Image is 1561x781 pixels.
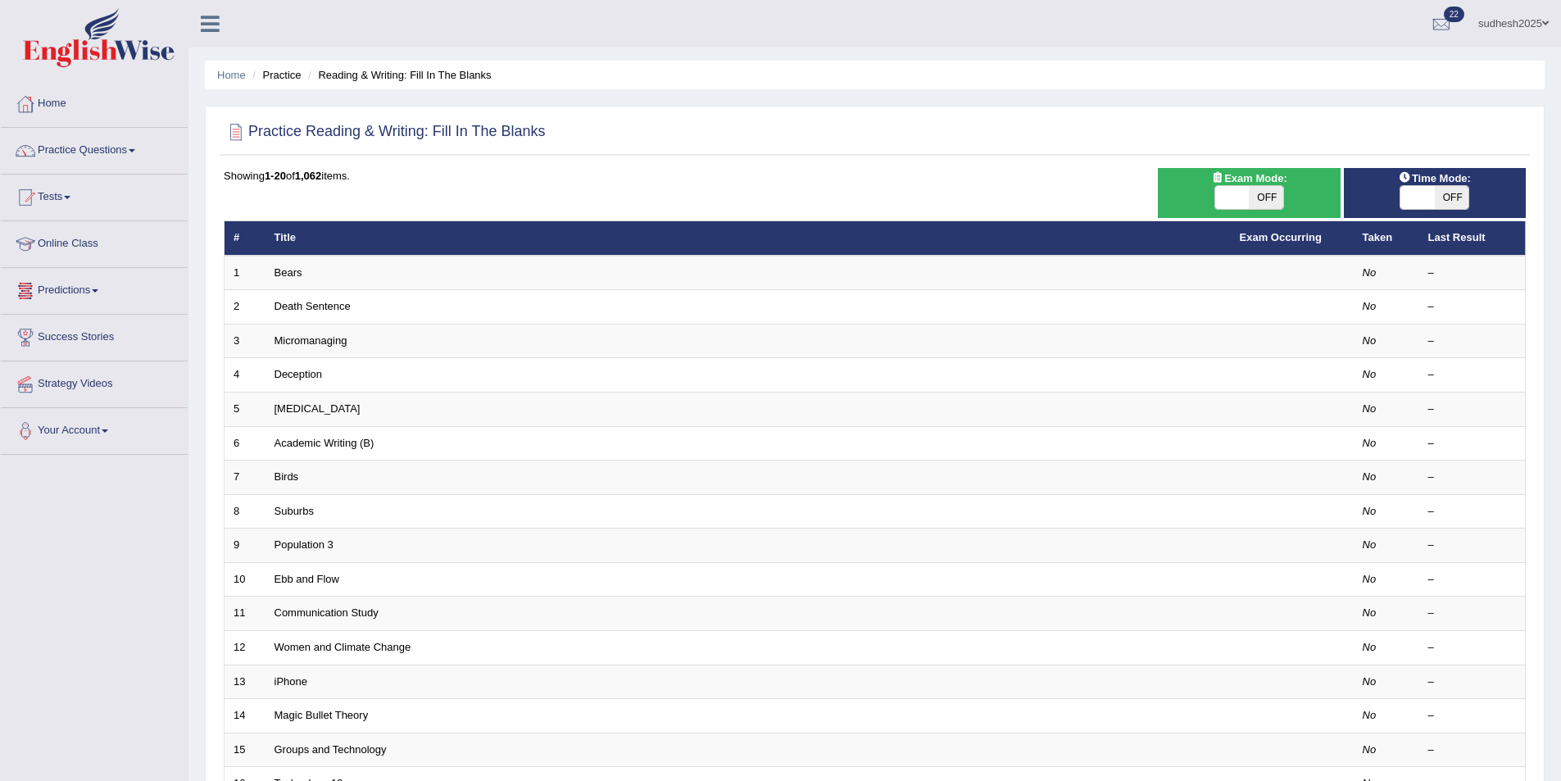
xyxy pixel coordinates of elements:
div: – [1428,674,1517,690]
th: Title [265,221,1231,256]
td: 15 [225,733,265,767]
div: – [1428,367,1517,383]
em: No [1363,266,1377,279]
em: No [1363,709,1377,721]
td: 2 [225,290,265,325]
div: Showing of items. [224,168,1526,184]
li: Practice [248,67,301,83]
a: Online Class [1,221,188,262]
a: Home [1,81,188,122]
a: Strategy Videos [1,361,188,402]
em: No [1363,538,1377,551]
div: – [1428,742,1517,758]
span: OFF [1249,186,1283,209]
div: – [1428,538,1517,553]
a: Academic Writing (B) [275,437,374,449]
a: Home [217,69,246,81]
a: Tests [1,175,188,216]
td: 4 [225,358,265,393]
a: Success Stories [1,315,188,356]
em: No [1363,641,1377,653]
th: Taken [1354,221,1419,256]
div: – [1428,266,1517,281]
th: Last Result [1419,221,1526,256]
em: No [1363,606,1377,619]
em: No [1363,470,1377,483]
em: No [1363,437,1377,449]
em: No [1363,300,1377,312]
td: 10 [225,562,265,597]
div: – [1428,504,1517,520]
div: – [1428,436,1517,452]
a: Death Sentence [275,300,351,312]
a: Women and Climate Change [275,641,411,653]
td: 3 [225,324,265,358]
a: Practice Questions [1,128,188,169]
a: Micromanaging [275,334,347,347]
td: 9 [225,529,265,563]
h2: Practice Reading & Writing: Fill In The Blanks [224,120,546,144]
em: No [1363,743,1377,756]
em: No [1363,334,1377,347]
div: – [1428,572,1517,588]
em: No [1363,573,1377,585]
a: Deception [275,368,323,380]
div: – [1428,299,1517,315]
div: – [1428,334,1517,349]
b: 1-20 [265,170,286,182]
th: # [225,221,265,256]
a: Magic Bullet Theory [275,709,369,721]
em: No [1363,505,1377,517]
a: Groups and Technology [275,743,387,756]
span: Exam Mode: [1205,170,1293,187]
em: No [1363,675,1377,688]
a: Ebb and Flow [275,573,340,585]
td: 12 [225,630,265,665]
td: 13 [225,665,265,699]
td: 1 [225,256,265,290]
li: Reading & Writing: Fill In The Blanks [304,67,491,83]
b: 1,062 [295,170,322,182]
div: – [1428,470,1517,485]
a: [MEDICAL_DATA] [275,402,361,415]
span: Time Mode: [1392,170,1477,187]
div: – [1428,606,1517,621]
div: – [1428,402,1517,417]
a: Birds [275,470,299,483]
td: 8 [225,494,265,529]
a: Exam Occurring [1240,231,1322,243]
a: iPhone [275,675,307,688]
em: No [1363,368,1377,380]
td: 14 [225,699,265,733]
span: 22 [1444,7,1464,22]
a: Bears [275,266,302,279]
em: No [1363,402,1377,415]
span: OFF [1435,186,1469,209]
td: 7 [225,461,265,495]
a: Your Account [1,408,188,449]
div: – [1428,708,1517,724]
div: Show exams occurring in exams [1158,168,1340,218]
a: Population 3 [275,538,334,551]
td: 6 [225,426,265,461]
div: – [1428,640,1517,656]
td: 11 [225,597,265,631]
a: Suburbs [275,505,314,517]
a: Communication Study [275,606,379,619]
td: 5 [225,393,265,427]
a: Predictions [1,268,188,309]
